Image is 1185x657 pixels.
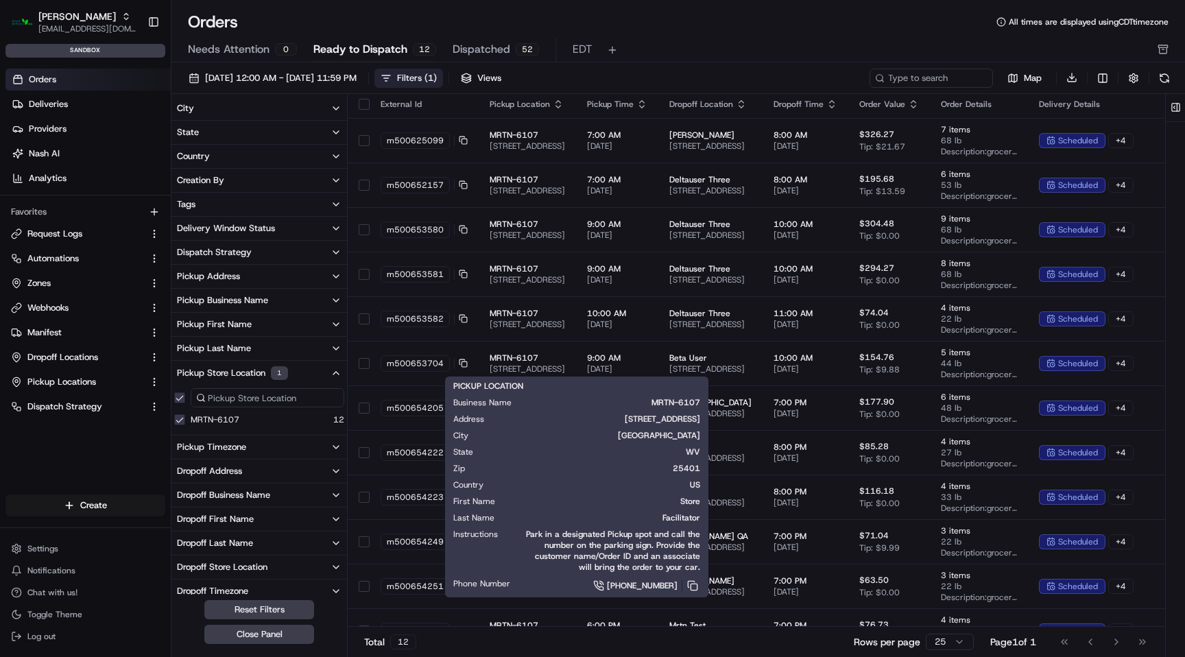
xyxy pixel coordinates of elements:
[669,308,752,319] span: Deltauser Three
[453,463,465,474] span: Zip
[859,409,900,420] span: Tip: $0.00
[177,246,252,259] div: Dispatch Strategy
[669,230,752,241] span: [STREET_ADDRESS]
[607,580,678,591] span: [PHONE_NUMBER]
[490,230,565,241] span: [STREET_ADDRESS]
[1058,269,1098,280] span: scheduled
[5,539,165,558] button: Settings
[573,41,592,58] span: EDT
[171,556,347,579] button: Dropoff Store Location
[14,55,250,77] p: Welcome 👋
[941,213,1017,224] span: 9 items
[587,141,647,152] span: [DATE]
[859,275,900,286] span: Tip: $0.00
[669,274,752,285] span: [STREET_ADDRESS]
[275,43,297,56] div: 0
[171,97,347,120] button: City
[5,44,165,58] div: sandbox
[27,631,56,642] span: Log out
[11,277,143,289] a: Zones
[27,302,69,314] span: Webhooks
[859,218,894,229] span: $304.48
[5,93,171,115] a: Deliveries
[587,174,647,185] span: 7:00 AM
[941,169,1017,180] span: 6 items
[941,358,1017,369] span: 44 lb
[116,200,127,211] div: 💻
[381,99,468,110] div: External Id
[8,193,110,218] a: 📗Knowledge Base
[998,70,1051,86] button: Map
[47,145,173,156] div: We're available if you need us!
[177,441,246,453] div: Pickup Timezone
[941,124,1017,135] span: 7 items
[669,397,752,408] span: [GEOGRAPHIC_DATA]
[177,513,254,525] div: Dropoff First Name
[1108,356,1134,371] div: + 4
[136,232,166,243] span: Pylon
[381,400,468,416] button: m500654205
[171,121,347,144] button: State
[97,232,166,243] a: Powered byPylon
[313,41,407,58] span: Ready to Dispatch
[587,230,647,241] span: [DATE]
[27,401,102,413] span: Dispatch Strategy
[859,453,900,464] span: Tip: $0.00
[859,129,894,140] span: $326.27
[171,361,347,385] button: Pickup Store Location1
[1108,490,1134,505] div: + 4
[177,174,224,187] div: Creation By
[774,99,837,110] div: Dropoff Time
[204,600,314,619] button: Reset Filters
[941,458,1017,469] span: Description: grocery bags
[171,145,347,168] button: Country
[669,99,752,110] div: Dropoff Location
[859,364,900,375] span: Tip: $9.88
[29,172,67,184] span: Analytics
[490,99,565,110] div: Pickup Location
[941,436,1017,447] span: 4 items
[587,319,647,330] span: [DATE]
[171,241,347,264] button: Dispatch Strategy
[38,23,136,34] button: [EMAIL_ADDRESS][DOMAIN_NAME]
[1108,222,1134,237] div: + 4
[27,199,105,213] span: Knowledge Base
[5,223,165,245] button: Request Logs
[1058,492,1098,503] span: scheduled
[171,435,347,459] button: Pickup Timezone
[453,479,483,490] span: Country
[14,200,25,211] div: 📗
[397,72,437,84] div: Filters
[177,150,210,163] div: Country
[859,186,905,197] span: Tip: $13.59
[1108,267,1134,282] div: + 4
[171,217,347,240] button: Delivery Window Status
[774,263,837,274] span: 10:00 AM
[1058,403,1098,414] span: scheduled
[5,583,165,602] button: Chat with us!
[669,353,752,363] span: Beta User
[587,353,647,363] span: 9:00 AM
[5,5,142,38] button: Martin's[PERSON_NAME][EMAIL_ADDRESS][DOMAIN_NAME]
[191,388,344,407] input: Pickup Store Location
[859,174,894,184] span: $195.68
[333,414,344,425] span: 12
[669,219,752,230] span: Deltauser Three
[182,69,363,88] button: [DATE] 12:00 AM - [DATE] 11:59 PM
[177,585,248,597] div: Dropoff Timezone
[424,72,437,84] span: ( 1 )
[859,99,919,110] div: Order Value
[453,414,484,425] span: Address
[669,363,752,374] span: [STREET_ADDRESS]
[177,126,199,139] div: State
[387,224,444,235] span: m500653580
[387,403,444,414] span: m500654205
[490,274,565,285] span: [STREET_ADDRESS]
[381,444,468,461] button: m500654222
[490,363,565,374] span: [STREET_ADDRESS]
[177,102,194,115] div: City
[859,486,894,497] span: $116.18
[387,492,444,503] span: m500654223
[453,397,512,408] span: Business Name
